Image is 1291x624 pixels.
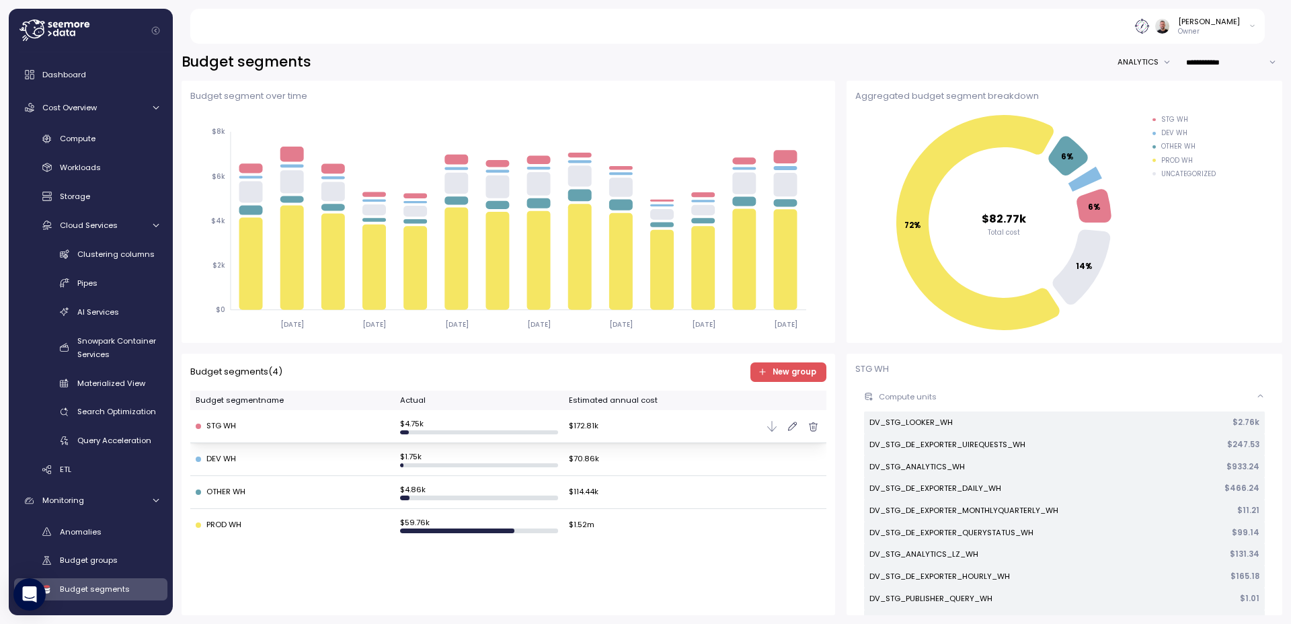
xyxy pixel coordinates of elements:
[1233,417,1259,428] p: $ 2.76k
[60,220,118,231] span: Cloud Services
[77,378,145,389] span: Materialized View
[569,452,821,467] div: $ 70.86k
[60,162,101,173] span: Workloads
[60,464,71,475] span: ETL
[869,483,1001,494] p: DV_STG_DE_EXPORTER_DAILY_WH
[1161,156,1193,165] div: PROD WH
[14,61,167,88] a: Dashboard
[14,549,167,572] a: Budget groups
[42,69,86,80] span: Dashboard
[869,439,1025,450] p: DV_STG_DE_EXPORTER_UIREQUESTS_WH
[692,320,715,329] tspan: [DATE]
[77,278,97,288] span: Pipes
[445,320,469,329] tspan: [DATE]
[395,476,563,509] td: $ 4.86k
[190,391,395,410] th: Budget segment name
[869,461,965,472] p: DV_STG_ANALYTICS_WH
[60,555,118,565] span: Budget groups
[855,362,1274,376] p: STG WH
[14,520,167,543] a: Anomalies
[147,26,164,36] button: Collapse navigation
[1240,593,1259,604] p: $ 1.01
[879,391,1256,402] p: Compute units
[182,52,311,72] h2: Budget segments
[216,306,225,315] tspan: $0
[569,518,821,533] div: $ 1.52m
[196,420,389,432] div: STG WH
[855,89,1274,103] p: Aggregated budget segment breakdown
[14,430,167,452] a: Query Acceleration
[60,526,102,537] span: Anomalies
[212,128,225,136] tspan: $8k
[773,363,816,381] span: New group
[395,410,563,443] td: $ 4.75k
[280,320,304,329] tspan: [DATE]
[1155,19,1169,33] img: ACg8ocLvvornSZte8hykj4Ql_Uo4KADYwCbdhP6l2wzgeKKnI41QWxw=s96-c
[14,401,167,423] a: Search Optimization
[774,320,797,329] tspan: [DATE]
[1178,27,1240,36] p: Owner
[190,365,282,379] p: Budget segments ( 4 )
[60,584,130,594] span: Budget segments
[196,453,389,465] div: DEV WH
[610,320,633,329] tspan: [DATE]
[77,249,155,260] span: Clustering columns
[42,495,84,506] span: Monitoring
[1118,52,1177,72] button: ANALYTICS
[1161,169,1216,179] div: UNCATEGORIZED
[190,89,827,103] p: Budget segment over time
[14,372,167,394] a: Materialized View
[569,485,821,500] div: $ 114.44k
[1224,483,1259,494] p: $ 466.24
[869,505,1058,516] p: DV_STG_DE_EXPORTER_MONTHLYQUARTERLY_WH
[1230,571,1259,582] p: $ 165.18
[14,243,167,265] a: Clustering columns
[77,435,151,446] span: Query Acceleration
[14,301,167,323] a: AI Services
[1161,115,1188,124] div: STG WH
[60,191,90,202] span: Storage
[60,133,95,144] span: Compute
[982,211,1027,227] tspan: $82.77k
[14,94,167,121] a: Cost Overview
[77,307,119,317] span: AI Services
[77,336,156,360] span: Snowpark Container Services
[196,486,389,498] div: OTHER WH
[212,262,225,270] tspan: $2k
[1226,461,1259,472] p: $ 933.24
[988,228,1020,237] tspan: Total cost
[1161,128,1187,138] div: DEV WH
[395,508,563,541] td: $ 59.76k
[14,578,167,600] a: Budget segments
[395,443,563,476] td: $ 1.75k
[569,419,821,434] div: $ 172.81k
[14,487,167,514] a: Monitoring
[563,391,826,410] th: Estimated annual cost
[1227,439,1259,450] p: $ 247.53
[14,272,167,294] a: Pipes
[527,320,551,329] tspan: [DATE]
[1178,16,1240,27] div: [PERSON_NAME]
[869,571,1010,582] p: DV_STG_DE_EXPORTER_HOURLY_WH
[212,172,225,181] tspan: $6k
[14,157,167,179] a: Workloads
[362,320,386,329] tspan: [DATE]
[1230,549,1259,559] p: $ 131.34
[1161,142,1196,151] div: OTHER WH
[77,406,156,417] span: Search Optimization
[196,519,389,531] div: PROD WH
[13,578,46,611] div: Open Intercom Messenger
[14,214,167,236] a: Cloud Services
[750,362,827,382] button: New group
[42,102,97,113] span: Cost Overview
[14,329,167,365] a: Snowpark Container Services
[869,417,953,428] p: DV_STG_LOOKER_WH
[14,128,167,150] a: Compute
[869,593,992,604] p: DV_STG_PUBLISHER_QUERY_WH
[211,217,225,225] tspan: $4k
[1135,19,1149,33] img: 6791f8edfa6a2c9608b219b1.PNG
[1237,505,1259,516] p: $ 11.21
[869,549,978,559] p: DV_STG_ANALYTICS_LZ_WH
[1232,527,1259,538] p: $ 99.14
[869,527,1033,538] p: DV_STG_DE_EXPORTER_QUERYSTATUS_WH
